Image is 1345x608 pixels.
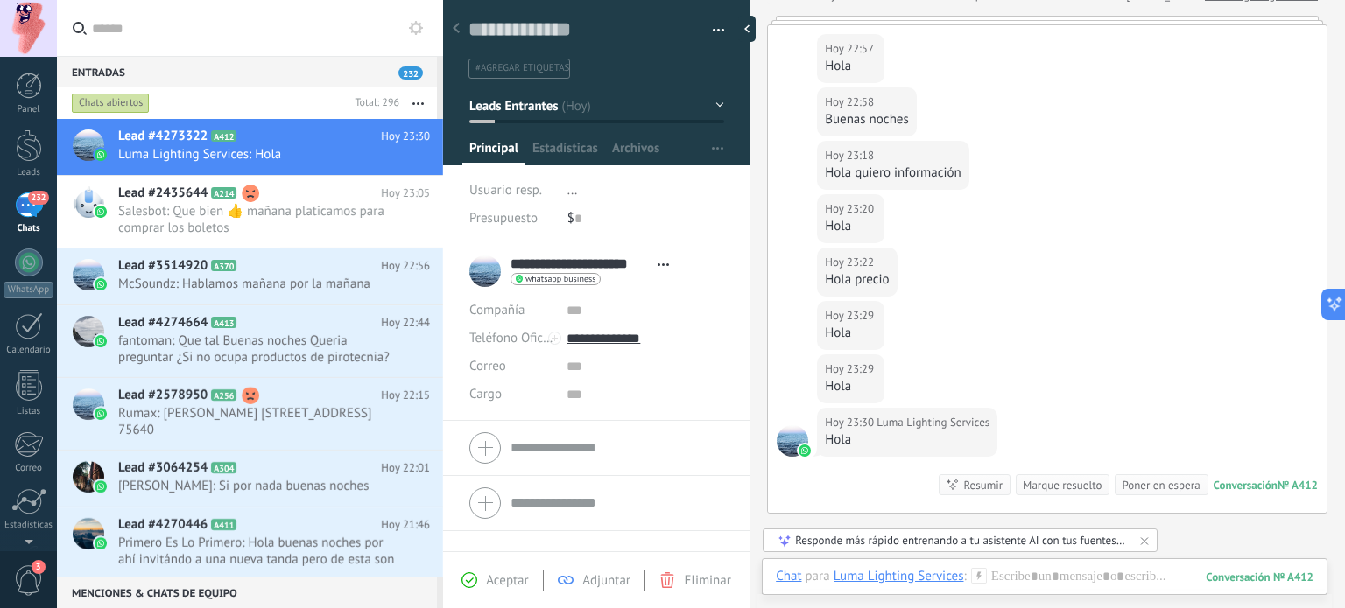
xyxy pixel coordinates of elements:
span: 232 [398,66,423,80]
div: Panel [4,104,54,115]
div: Chats abiertos [72,93,150,114]
div: Chats [4,223,54,234]
span: Lead #4274664 [118,314,208,332]
img: waba.svg [95,537,107,549]
div: Hoy 23:18 [825,147,877,164]
span: Lead #2578950 [118,387,208,404]
div: Hola [825,58,877,75]
span: Lead #3514920 [118,257,208,275]
span: Lead #4270446 [118,516,208,534]
img: waba.svg [95,480,107,493]
span: : [964,568,967,585]
div: Conversación [1214,478,1278,493]
div: WhatsApp [4,282,53,298]
img: waba.svg [95,408,107,420]
span: A214 [211,187,236,199]
button: Más [399,87,437,119]
div: Entradas [57,56,437,87]
div: Responde más rápido entrenando a tu asistente AI con tus fuentes de datos [795,533,1127,548]
a: Lead #2435644 A214 Hoy 23:05 Salesbot: Que bien 👍 mañana platicamos para comprar los boletos [57,176,443,248]
span: Luma Lighting Services [777,425,808,457]
span: Lead #4273322 [118,128,208,145]
span: #agregar etiquetas [475,62,569,74]
span: Luma Lighting Services [877,414,989,431]
div: Listas [4,406,54,417]
a: Lead #4273322 A412 Hoy 23:30 Luma Lighting Services: Hola [57,119,443,175]
span: Presupuesto [469,210,538,227]
a: Lead #2578950 A256 Hoy 22:15 Rumax: [PERSON_NAME] [STREET_ADDRESS] 75640 [57,378,443,450]
span: Cargo [469,388,502,401]
button: Teléfono Oficina [469,325,553,353]
a: Lead #3514920 A370 Hoy 22:56 McSoundz: Hablamos mañana por la mañana [57,248,443,304]
span: McSoundz: Hablamos mañana por la mañana [118,276,397,292]
span: Archivos [612,140,659,165]
span: Hoy 23:30 [381,128,430,145]
span: Hoy 22:56 [381,257,430,275]
span: Hoy 21:46 [381,516,430,534]
div: Usuario resp. [469,177,554,205]
div: Buenas noches [825,111,909,129]
div: Correo [4,463,54,474]
span: A413 [211,317,236,328]
div: Cargo [469,381,553,409]
div: Hoy 22:57 [825,40,877,58]
div: Resumir [963,477,1003,493]
span: Rumax: [PERSON_NAME] [STREET_ADDRESS] 75640 [118,405,397,438]
span: 3 [32,560,46,574]
div: Luma Lighting Services [834,568,964,584]
span: whatsapp business [525,275,595,283]
span: Estadísticas [532,140,598,165]
span: ... [567,182,578,199]
div: Marque resuelto [1023,477,1102,493]
span: para [806,568,830,585]
div: Hoy 23:30 [825,414,877,431]
span: A304 [211,462,236,473]
span: Hoy 22:01 [381,459,430,477]
div: 412 [1206,570,1313,584]
div: Hola [825,325,877,342]
div: Leads [4,167,54,178]
span: Primero Es Lo Primero: Hola buenas noches por ahí invitándo a una nueva tanda pero de esta son [D... [118,535,397,568]
div: Menciones & Chats de equipo [57,577,437,608]
span: Aceptar [486,572,528,589]
a: Lead #4270446 A411 Hoy 21:46 Primero Es Lo Primero: Hola buenas noches por ahí invitándo a una nu... [57,507,443,579]
span: A370 [211,260,236,271]
span: fantoman: Que tal Buenas noches Queria preguntar ¿Si no ocupa productos de pirotecnia? [118,332,397,366]
div: Hoy 23:29 [825,307,877,325]
div: Hoy 22:58 [825,94,877,111]
span: Luma Lighting Services: Hola [118,146,397,163]
span: Teléfono Oficina [469,330,560,346]
img: waba.svg [95,149,107,161]
div: Total: 296 [348,94,399,112]
div: Hola precio [825,271,889,289]
img: waba.svg [95,206,107,218]
span: A411 [211,519,236,530]
span: A412 [211,130,236,142]
div: Poner en espera [1122,477,1200,493]
a: Lead #4274664 A413 Hoy 22:44 fantoman: Que tal Buenas noches Queria preguntar ¿Si no ocupa produc... [57,305,443,377]
span: Lead #2435644 [118,185,208,202]
span: Correo [469,358,506,374]
div: Ocultar [738,16,756,42]
div: № A412 [1278,478,1318,493]
div: Estadísticas [4,520,54,531]
span: Hoy 22:44 [381,314,430,332]
span: Lead #3064254 [118,459,208,477]
img: waba.svg [95,335,107,347]
span: Hoy 23:05 [381,185,430,202]
div: $ [567,205,724,233]
div: Hola [825,218,877,235]
span: Adjuntar [582,572,630,589]
span: Salesbot: Que bien 👍 mañana platicamos para comprar los boletos [118,203,397,236]
span: Hoy 22:15 [381,387,430,404]
a: Lead #3064254 A304 Hoy 22:01 [PERSON_NAME]: Si por nada buenas noches [57,451,443,507]
img: waba.svg [799,444,811,457]
span: Usuario resp. [469,182,542,199]
div: Calendario [4,345,54,356]
div: Hola [825,378,877,395]
div: Hoy 23:20 [825,200,877,218]
span: [PERSON_NAME]: Si por nada buenas noches [118,478,397,494]
span: A256 [211,389,236,401]
span: Principal [469,140,518,165]
span: 232 [28,191,48,205]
